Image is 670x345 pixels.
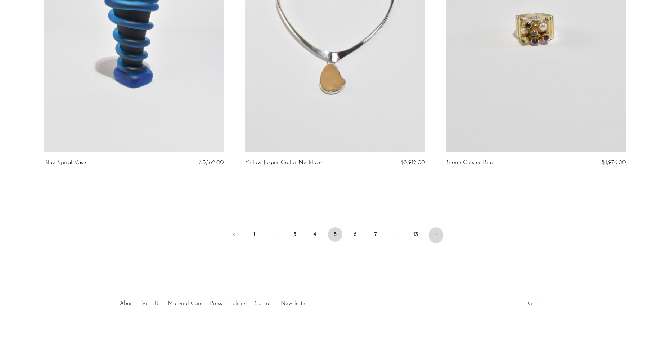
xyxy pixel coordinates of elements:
a: Blue Spiral Vase [44,160,86,166]
a: Stone Cluster Ring [446,160,495,166]
a: Yellow Jasper Collar Necklace [245,160,322,166]
a: 1 [247,227,262,242]
span: $1,976.00 [602,160,626,166]
span: $3,162.00 [199,160,224,166]
a: 3 [288,227,302,242]
span: … [388,227,403,242]
a: Material Care [168,301,203,306]
a: IG [526,301,532,306]
span: $3,912.00 [400,160,425,166]
a: Visit Us [142,301,161,306]
a: 6 [348,227,363,242]
a: Press [210,301,222,306]
a: About [120,301,135,306]
span: 5 [328,227,342,242]
ul: Social Medias [523,295,549,309]
ul: Quick links [116,295,311,309]
a: Next [429,227,443,243]
a: Previous [227,227,242,243]
a: Contact [255,301,274,306]
span: … [267,227,282,242]
a: 13 [409,227,423,242]
a: Policies [229,301,247,306]
a: PT [539,301,546,306]
a: 7 [368,227,383,242]
a: 4 [308,227,322,242]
